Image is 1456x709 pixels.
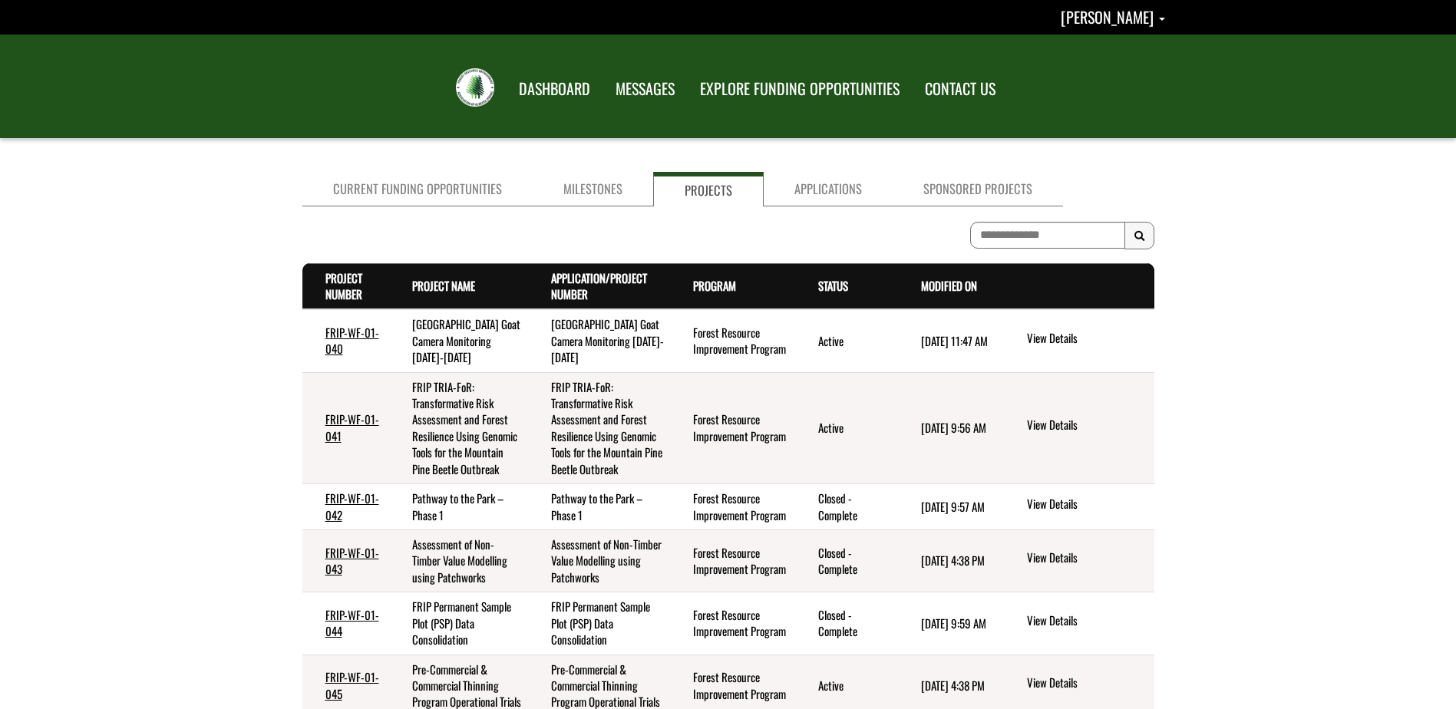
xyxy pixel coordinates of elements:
[389,372,527,484] td: FRIP TRIA-FoR: Transformative Risk Assessment and Forest Resilience Using Genomic Tools for the M...
[764,172,893,206] a: Applications
[921,615,986,632] time: [DATE] 9:59 AM
[795,372,898,484] td: Active
[389,309,527,372] td: Pinto Creek Canyon Goat Camera Monitoring 2021-2024
[533,172,653,206] a: Milestones
[389,484,527,530] td: Pathway to the Park – Phase 1
[1002,530,1154,592] td: action menu
[898,372,1002,484] td: 5/15/2025 9:56 AM
[456,68,494,107] img: FRIAA Submissions Portal
[913,70,1007,108] a: CONTACT US
[898,309,1002,372] td: 8/14/2025 11:47 AM
[528,530,671,592] td: Assessment of Non-Timber Value Modelling using Patchworks
[670,372,794,484] td: Forest Resource Improvement Program
[670,484,794,530] td: Forest Resource Improvement Program
[1027,496,1147,514] a: View details
[302,484,390,530] td: FRIP-WF-01-042
[1124,222,1154,249] button: Search Results
[1027,674,1147,693] a: View details
[389,592,527,655] td: FRIP Permanent Sample Plot (PSP) Data Consolidation
[528,484,671,530] td: Pathway to the Park – Phase 1
[921,498,985,515] time: [DATE] 9:57 AM
[688,70,911,108] a: EXPLORE FUNDING OPPORTUNITIES
[893,172,1063,206] a: Sponsored Projects
[528,309,671,372] td: Pinto Creek Canyon Goat Camera Monitoring 2021-2024
[507,70,602,108] a: DASHBOARD
[898,592,1002,655] td: 5/15/2025 9:59 AM
[921,677,985,694] time: [DATE] 4:38 PM
[795,592,898,655] td: Closed - Complete
[795,309,898,372] td: Active
[693,277,736,294] a: Program
[1002,372,1154,484] td: action menu
[1027,612,1147,631] a: View details
[1027,549,1147,568] a: View details
[551,269,647,302] a: Application/Project Number
[325,269,362,302] a: Project Number
[1027,330,1147,348] a: View details
[898,530,1002,592] td: 6/6/2025 4:38 PM
[1002,309,1154,372] td: action menu
[389,530,527,592] td: Assessment of Non-Timber Value Modelling using Patchworks
[670,530,794,592] td: Forest Resource Improvement Program
[302,172,533,206] a: Current Funding Opportunities
[412,277,475,294] a: Project Name
[325,544,379,577] a: FRIP-WF-01-043
[670,592,794,655] td: Forest Resource Improvement Program
[1061,5,1154,28] span: [PERSON_NAME]
[1002,484,1154,530] td: action menu
[505,65,1007,108] nav: Main Navigation
[921,552,985,569] time: [DATE] 4:38 PM
[1027,417,1147,435] a: View details
[670,309,794,372] td: Forest Resource Improvement Program
[604,70,686,108] a: MESSAGES
[325,411,379,444] a: FRIP-WF-01-041
[795,484,898,530] td: Closed - Complete
[325,324,379,357] a: FRIP-WF-01-040
[795,530,898,592] td: Closed - Complete
[302,530,390,592] td: FRIP-WF-01-043
[325,490,379,523] a: FRIP-WF-01-042
[528,372,671,484] td: FRIP TRIA-FoR: Transformative Risk Assessment and Forest Resilience Using Genomic Tools for the M...
[818,277,848,294] a: Status
[325,668,379,701] a: FRIP-WF-01-045
[325,606,379,639] a: FRIP-WF-01-044
[1061,5,1165,28] a: Nicole Marburg
[302,309,390,372] td: FRIP-WF-01-040
[1002,592,1154,655] td: action menu
[921,419,986,436] time: [DATE] 9:56 AM
[528,592,671,655] td: FRIP Permanent Sample Plot (PSP) Data Consolidation
[653,172,764,206] a: Projects
[302,372,390,484] td: FRIP-WF-01-041
[921,277,977,294] a: Modified On
[1002,263,1154,309] th: Actions
[898,484,1002,530] td: 5/15/2025 9:57 AM
[921,332,988,349] time: [DATE] 11:47 AM
[302,592,390,655] td: FRIP-WF-01-044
